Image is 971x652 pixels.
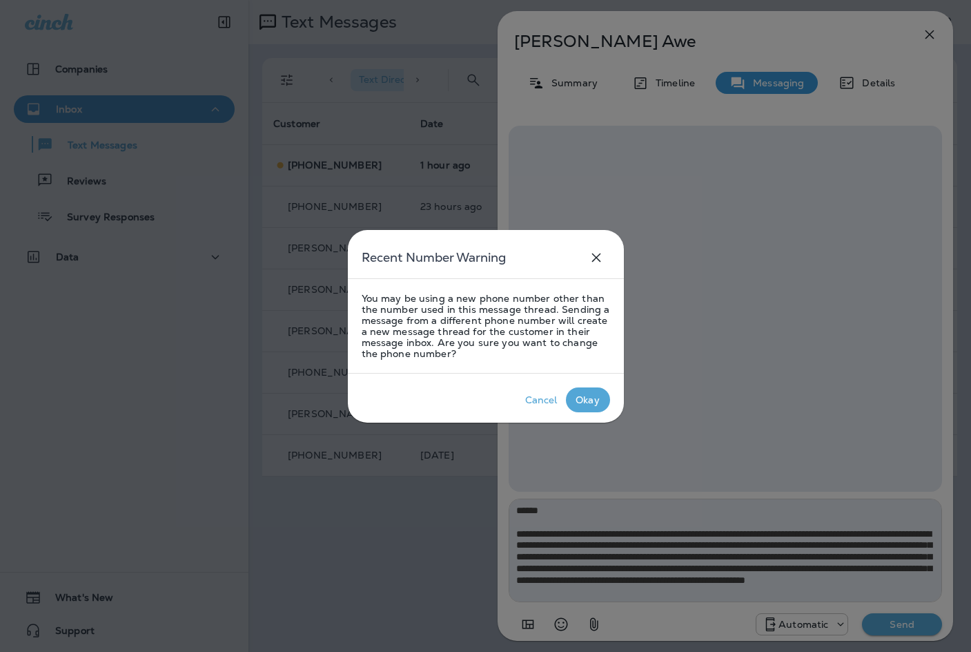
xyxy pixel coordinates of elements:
div: Okay [576,394,600,405]
button: Cancel [517,387,566,412]
div: Cancel [525,394,558,405]
p: You may be using a new phone number other than the number used in this message thread. Sending a ... [362,293,610,359]
h5: Recent Number Warning [362,247,506,269]
button: Okay [566,387,610,412]
button: close [582,244,610,271]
